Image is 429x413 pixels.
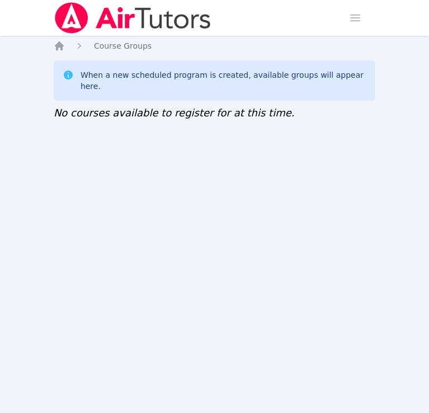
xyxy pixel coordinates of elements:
[54,107,295,119] span: No courses available to register for at this time.
[81,69,366,92] div: When a new scheduled program is created, available groups will appear here.
[54,2,212,34] img: Air Tutors
[94,41,152,50] span: Course Groups
[94,40,152,51] a: Course Groups
[54,40,375,51] nav: Breadcrumb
